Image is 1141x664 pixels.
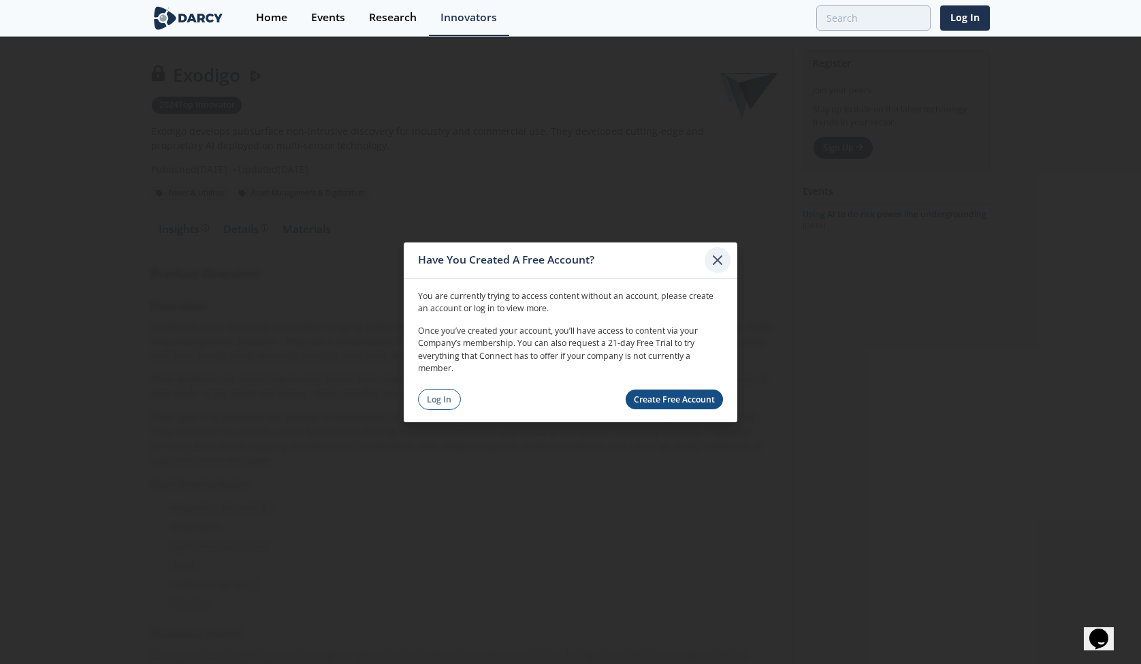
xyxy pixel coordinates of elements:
[418,325,723,375] p: Once you’ve created your account, you’ll have access to content via your Company’s membership. Yo...
[151,6,225,30] img: logo-wide.svg
[418,247,705,273] div: Have You Created A Free Account?
[1084,610,1127,650] iframe: chat widget
[418,290,723,315] p: You are currently trying to access content without an account, please create an account or log in...
[418,389,461,410] a: Log In
[369,12,417,23] div: Research
[311,12,345,23] div: Events
[940,5,990,31] a: Log In
[440,12,497,23] div: Innovators
[256,12,287,23] div: Home
[626,390,724,409] a: Create Free Account
[816,5,931,31] input: Advanced Search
